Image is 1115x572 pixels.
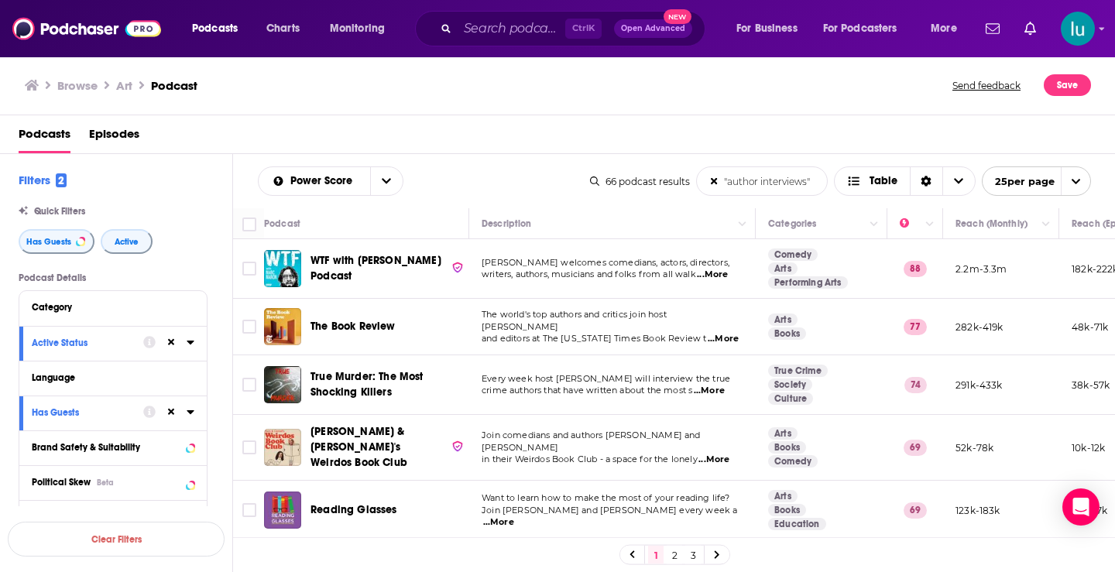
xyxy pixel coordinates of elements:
h2: Choose List sort [258,166,403,196]
span: writers, authors, musicians and folks from all walk [482,269,696,279]
button: Send feedback [948,74,1025,96]
a: Show notifications dropdown [979,15,1006,42]
button: Column Actions [921,215,939,234]
img: The Book Review [264,308,301,345]
span: Reading Glasses [310,503,397,516]
a: Episodes [89,122,139,153]
a: Arts [768,490,798,502]
button: Clear Filters [8,522,225,557]
a: Comedy [768,455,818,468]
button: Has Guests [19,229,94,254]
a: Show notifications dropdown [1018,15,1042,42]
button: Brand Safety & Suitability [32,437,194,457]
span: Podcasts [19,122,70,153]
span: Toggle select row [242,262,256,276]
span: Charts [266,18,300,39]
button: Language [32,368,194,387]
div: Power Score [900,214,921,233]
span: [PERSON_NAME] welcomes comedians, actors, directors, [482,257,729,268]
span: Logged in as lusodano [1061,12,1095,46]
span: The world's top authors and critics join host [PERSON_NAME] [482,309,667,332]
img: Reading Glasses [264,492,301,529]
span: Ctrl K [565,19,602,39]
span: The Book Review [310,320,396,333]
a: 3 [685,546,701,564]
p: 88 [904,261,927,276]
button: open menu [181,16,258,41]
span: Every week host [PERSON_NAME] will interview the true [482,373,730,384]
div: Description [482,214,531,233]
button: Show profile menu [1061,12,1095,46]
p: 282k-419k [955,320,1003,334]
button: Category [32,297,194,317]
button: Column Actions [1037,215,1055,234]
span: Open Advanced [621,25,685,33]
span: Political Skew [32,477,91,488]
button: Active Status [32,333,143,352]
div: Language [32,372,184,383]
button: Political SkewBeta [32,472,194,492]
div: Reach (Monthly) [955,214,1028,233]
img: verified Badge [451,261,464,274]
span: Quick Filters [34,206,85,217]
img: True Murder: The Most Shocking Killers [264,366,301,403]
div: Categories [768,214,816,233]
button: Choose View [834,166,976,196]
span: Join comedians and authors [PERSON_NAME] and [PERSON_NAME] [482,430,701,453]
img: WTF with Marc Maron Podcast [264,250,301,287]
img: User Profile [1061,12,1095,46]
span: ...More [698,454,729,466]
a: 1 [648,546,664,564]
span: [PERSON_NAME] & [PERSON_NAME]'s Weirdos Book Club [310,425,407,469]
h3: Browse [57,78,98,93]
span: WTF with [PERSON_NAME] Podcast [310,254,441,283]
span: Toggle select row [242,320,256,334]
a: True Crime [768,365,828,377]
span: ...More [483,516,514,529]
span: Podcasts [192,18,238,39]
span: Monitoring [330,18,385,39]
a: Arts [768,427,798,440]
h1: Art [116,78,132,93]
p: 77 [904,319,927,334]
p: 48k-71k [1072,320,1108,334]
a: Performing Arts [768,276,848,289]
span: Want to learn how to make the most of your reading life? [482,492,730,503]
span: New [664,9,691,24]
div: Podcast [264,214,300,233]
span: More [931,18,957,39]
a: Comedy [768,248,818,261]
button: open menu [726,16,817,41]
div: Sort Direction [910,167,942,195]
button: open menu [370,167,403,195]
span: Table [870,176,897,187]
a: Arts [768,313,798,326]
div: Open Intercom Messenger [1062,488,1100,526]
div: Beta [97,478,114,488]
button: open menu [813,16,920,41]
span: For Podcasters [823,18,897,39]
a: WTF with [PERSON_NAME] Podcast [310,253,464,284]
p: 52k-78k [955,441,993,454]
button: Column Actions [733,215,752,234]
input: Search podcasts, credits, & more... [458,16,565,41]
button: Column Actions [865,215,883,234]
a: Books [768,441,806,454]
button: open menu [259,176,370,187]
button: open menu [319,16,405,41]
button: Active [101,229,153,254]
a: [PERSON_NAME] & [PERSON_NAME]'s Weirdos Book Club [310,424,464,471]
span: Toggle select row [242,503,256,517]
a: The Book Review [310,319,396,334]
p: 69 [904,502,927,518]
div: Brand Safety & Suitability [32,442,181,453]
a: 2 [667,546,682,564]
h3: Podcast [151,78,197,93]
a: Culture [768,392,813,405]
span: True Murder: The Most Shocking Killers [310,370,424,399]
